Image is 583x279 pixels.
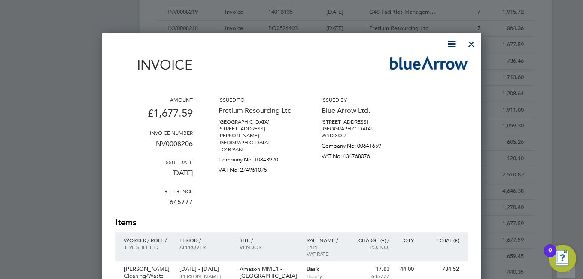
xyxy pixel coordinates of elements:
[115,188,193,194] h3: Reference
[307,250,344,257] p: VAT rate
[219,118,296,125] p: [GEOGRAPHIC_DATA]
[322,96,399,103] h3: Issued by
[352,237,389,243] p: Charge (£) /
[352,243,389,250] p: Po. No.
[124,266,171,273] p: [PERSON_NAME]
[115,57,193,73] h1: Invoice
[322,139,399,149] p: Company No: 00641659
[352,266,389,273] p: 17.83
[219,125,296,139] p: [STREET_ADDRESS][PERSON_NAME]
[179,237,231,243] p: Period /
[179,243,231,250] p: Approver
[219,139,296,146] p: [GEOGRAPHIC_DATA]
[115,165,193,188] p: [DATE]
[422,237,459,243] p: Total (£)
[179,266,231,273] p: [DATE] - [DATE]
[219,103,296,118] p: Pretium Resourcing Ltd
[307,266,344,273] p: Basic
[322,132,399,139] p: W1D 3QU
[548,251,552,262] div: 9
[115,194,193,217] p: 645777
[219,153,296,163] p: Company No: 10843920
[124,243,171,250] p: Timesheet ID
[398,237,414,243] p: QTY
[549,245,576,272] button: Open Resource Center, 9 new notifications
[307,237,344,250] p: Rate name / type
[322,149,399,160] p: VAT No: 434768076
[115,103,193,129] p: £1,677.59
[219,146,296,153] p: EC4R 9AN
[240,237,298,243] p: Site /
[322,103,399,118] p: Blue Arrow Ltd.
[115,129,193,136] h3: Invoice number
[115,158,193,165] h3: Issue date
[124,237,171,243] p: Worker / Role /
[422,266,459,273] p: 784.52
[115,217,468,229] h2: Items
[322,125,399,132] p: [GEOGRAPHIC_DATA]
[322,118,399,125] p: [STREET_ADDRESS]
[219,96,296,103] h3: Issued to
[115,96,193,103] h3: Amount
[398,266,414,273] p: 44.00
[115,136,193,158] p: INV0008206
[390,56,468,70] img: bluearrow-logo-remittance.png
[240,243,298,250] p: Vendor
[219,163,296,173] p: VAT No: 274961075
